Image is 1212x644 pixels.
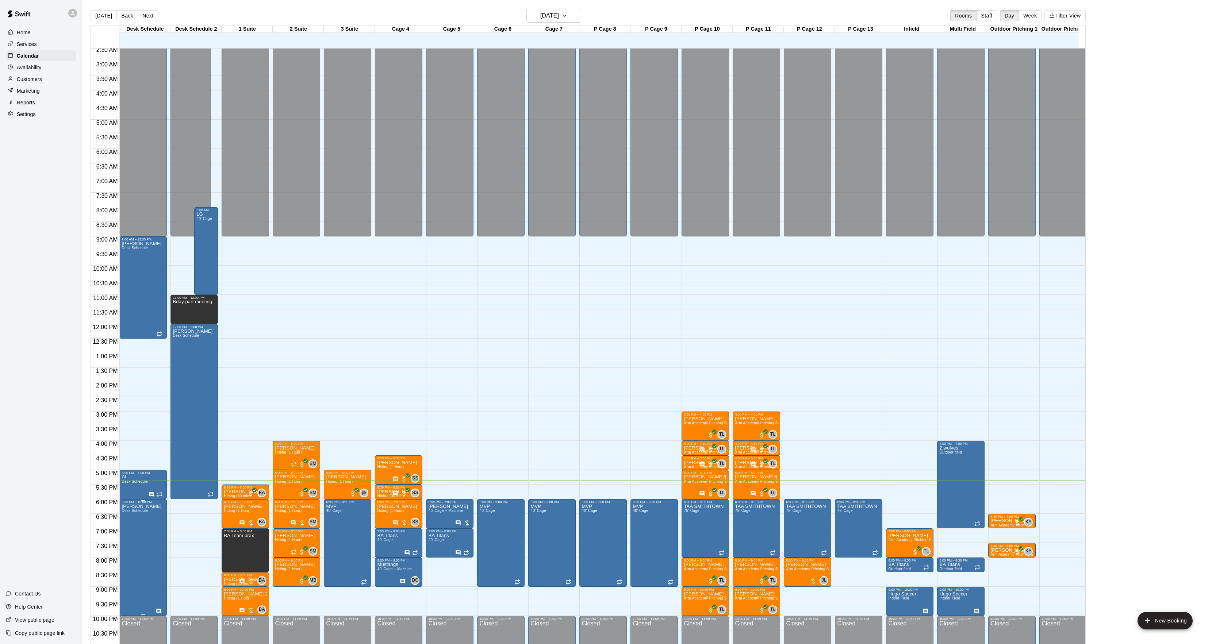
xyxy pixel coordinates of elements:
span: 11:30 AM [91,309,120,316]
div: Tyler Levine [717,489,726,497]
div: Sean Singh [411,489,419,497]
svg: Has notes [239,520,245,526]
span: Recurring event [157,331,162,337]
span: Desk Schedule [173,333,199,338]
span: 2:30 AM [95,47,120,53]
div: 6:00 PM – 9:00 PM: MVP [477,499,525,587]
span: 7:30 AM [95,193,120,199]
a: Settings [6,109,76,120]
svg: Has notes [750,447,756,453]
span: Hitting (30 min) [377,494,404,498]
div: 4:00 PM – 7:00 PM: 2 wolves [937,441,985,528]
div: Tyler Levine [717,445,726,454]
div: 9:00 AM – 12:30 PM [122,238,165,241]
span: SS [412,489,418,497]
span: SM [310,489,317,497]
div: P Cage 11 [733,26,784,33]
div: 6:00 PM – 7:00 PM: Zach Accurso [273,499,320,528]
span: All customers have paid [707,432,714,439]
span: 40' Cage [196,217,212,221]
svg: Has notes [156,608,162,614]
button: Next [138,10,158,21]
span: Sean Singh [414,489,419,497]
span: Arm Academy Pitching Session 1 Hour - Pitching [684,479,768,483]
div: phillip krpata [360,489,368,497]
div: 4:00 PM – 4:30 PM [735,442,778,446]
div: Outdoor Pitching 1 [988,26,1039,33]
span: TL [719,446,725,453]
span: 9:30 AM [95,251,120,257]
span: 2:00 PM [94,382,120,389]
div: 6:00 PM – 8:00 PM: TAA SMITHTOWN [835,499,882,558]
span: All customers have paid [707,461,714,468]
div: 5:30 PM – 6:00 PM [224,486,267,489]
div: Cage 5 [426,26,477,33]
div: 4:00 PM – 5:00 PM [275,442,318,446]
span: 7:00 AM [95,178,120,184]
span: Arm Academy Pitching Session 1 Hour - Pitching [735,421,820,425]
div: 6:00 PM – 8:00 PM [684,500,727,504]
span: Arm Academy Pitching Session 30 min - Pitching [735,465,820,469]
div: 6:00 PM – 8:00 PM [837,500,880,504]
div: 6:00 PM – 8:00 PM [786,500,829,504]
span: 8:30 AM [95,222,120,228]
button: Filter View [1044,10,1085,21]
svg: Has notes [239,608,245,613]
p: Settings [17,111,36,118]
span: All customers have paid [349,490,357,497]
div: Cage 7 [528,26,579,33]
div: 5:00 PM – 6:00 PM: Hitting (1 Hour) [324,470,371,499]
span: All customers have paid [298,461,306,468]
div: Availability [6,62,76,73]
div: 5:00 PM – 6:00 PM [275,471,318,475]
div: 5:00 PM – 6:00 PM [326,471,369,475]
span: 4:00 PM [94,441,120,447]
span: 5:30 PM [94,485,120,491]
span: TL [770,460,776,467]
div: 6:00 PM – 7:00 PM [275,500,318,504]
div: 2 Suite [273,26,324,33]
button: Back [116,10,138,21]
span: 4:30 AM [95,105,120,111]
span: Hitting (1 Hour) [275,509,302,513]
div: 4:30 PM – 5:00 PM [735,456,778,460]
div: 6:00 PM – 9:00 PM [633,500,676,504]
span: 4:30 PM [94,455,120,462]
div: 6:00 PM – 9:00 PM [479,500,522,504]
span: Tyler Levine [720,489,726,497]
svg: Has notes [400,578,406,584]
h6: [DATE] [540,11,559,21]
p: Home [17,29,31,36]
div: Home [6,27,76,38]
span: All customers have paid [400,490,408,497]
span: 5:00 AM [95,120,120,126]
span: Arm Academy Pitching Session 1 Hour - Pitching [735,479,820,483]
div: Desk Schedule 2 [170,26,222,33]
svg: Has notes [290,520,296,526]
span: All customers have paid [707,490,714,497]
span: SM [310,460,317,467]
span: pk [362,489,367,497]
div: 6:00 PM – 8:00 PM: TAA SMITHTOWN [682,499,729,558]
div: 5:00 PM – 6:00 PM [684,471,727,475]
p: Services [17,41,37,48]
p: Help Center [15,603,43,610]
span: 11:00 AM [91,295,120,301]
div: 4:00 PM – 4:30 PM [684,442,727,446]
span: 6:30 AM [95,163,120,170]
div: 11:00 AM – 12:00 PM: Bday part meeting [170,295,218,324]
div: Tyler Levine [717,430,726,439]
div: 3:00 PM – 4:00 PM: Arm Academy Pitching Session 1 Hour - Pitching [733,412,780,441]
div: 6:00 PM – 9:00 PM [582,500,625,504]
div: P Cage 9 [630,26,682,33]
div: 4:00 PM – 4:30 PM: Arm Academy Pitching Session 30 min - Pitching [682,441,729,455]
span: TL [770,446,776,453]
div: Tyler Levine [768,430,777,439]
span: Arm Academy Pitching Session 30 min - Pitching [684,450,768,454]
span: 12:00 PM [91,324,119,330]
span: 10:30 AM [91,280,120,286]
span: 3:30 PM [94,426,120,432]
div: 4:00 PM – 4:30 PM: Arm Academy Pitching Session 30 min - Pitching [733,441,780,455]
div: 3 Suite [324,26,375,33]
span: 4:00 AM [95,90,120,97]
